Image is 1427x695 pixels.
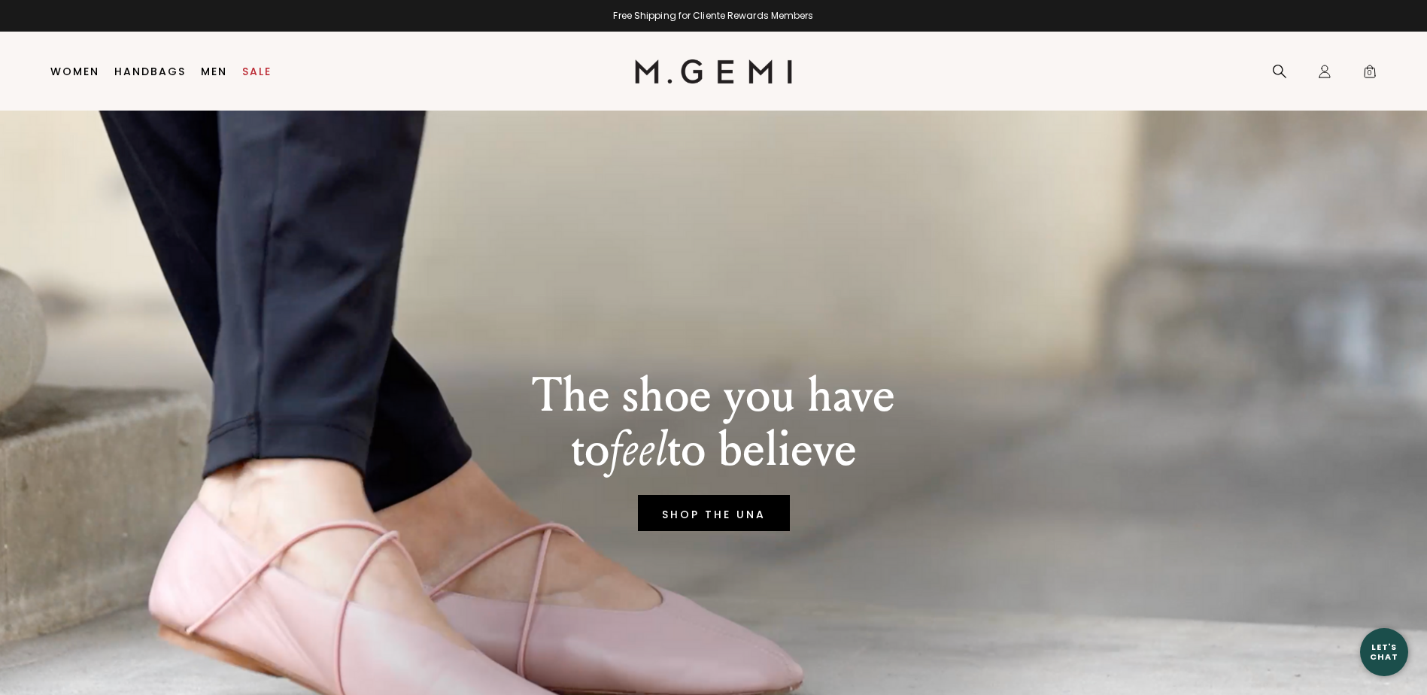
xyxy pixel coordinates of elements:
[532,369,895,423] p: The shoe you have
[638,495,790,531] a: SHOP THE UNA
[1362,67,1377,82] span: 0
[532,423,895,477] p: to to believe
[1360,642,1408,661] div: Let's Chat
[242,65,272,77] a: Sale
[50,65,99,77] a: Women
[201,65,227,77] a: Men
[635,59,792,83] img: M.Gemi
[609,420,667,478] em: feel
[114,65,186,77] a: Handbags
